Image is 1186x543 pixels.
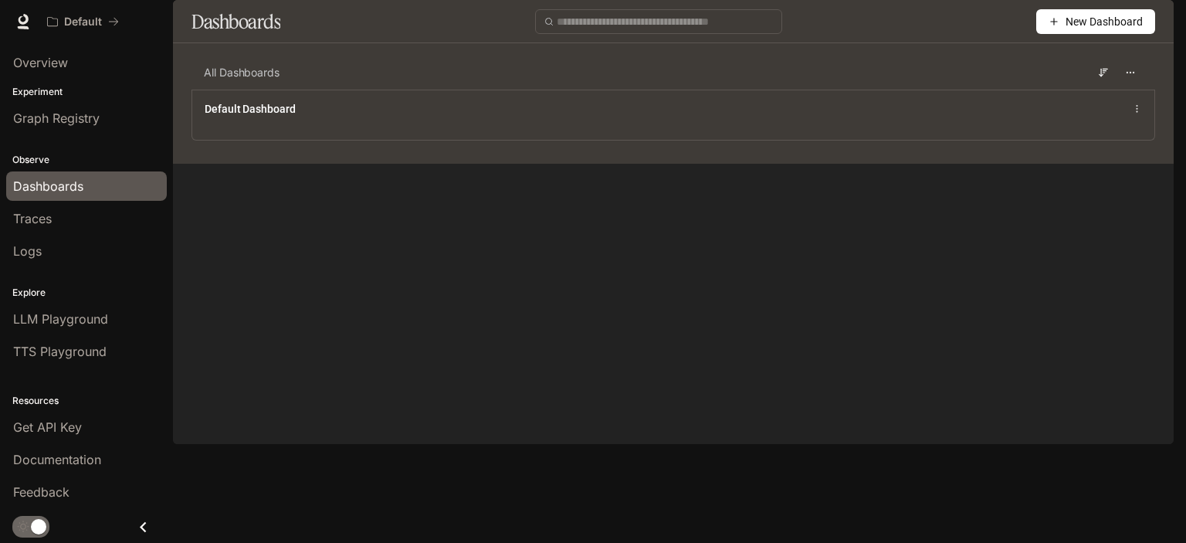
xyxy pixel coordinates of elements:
h1: Dashboards [191,6,280,37]
button: All workspaces [40,6,126,37]
button: New Dashboard [1036,9,1155,34]
span: All Dashboards [204,65,280,80]
span: New Dashboard [1066,13,1143,30]
p: Default [64,15,102,29]
a: Default Dashboard [205,101,296,117]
